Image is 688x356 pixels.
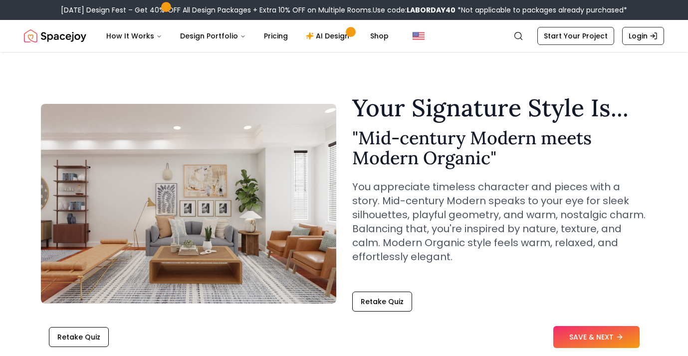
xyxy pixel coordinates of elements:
[256,26,296,46] a: Pricing
[98,26,397,46] nav: Main
[352,180,648,264] p: You appreciate timeless character and pieces with a story. Mid-century Modern speaks to your eye ...
[352,96,648,120] h1: Your Signature Style Is...
[362,26,397,46] a: Shop
[61,5,627,15] div: [DATE] Design Fest – Get 40% OFF All Design Packages + Extra 10% OFF on Multiple Rooms.
[352,128,648,168] h2: " Mid-century Modern meets Modern Organic "
[172,26,254,46] button: Design Portfolio
[553,326,640,348] button: SAVE & NEXT
[537,27,614,45] a: Start Your Project
[622,27,664,45] a: Login
[49,327,109,347] button: Retake Quiz
[24,26,86,46] a: Spacejoy
[98,26,170,46] button: How It Works
[407,5,456,15] b: LABORDAY40
[352,292,412,312] button: Retake Quiz
[41,104,336,304] img: Mid-century Modern meets Modern Organic Style Example
[24,20,664,52] nav: Global
[373,5,456,15] span: Use code:
[298,26,360,46] a: AI Design
[24,26,86,46] img: Spacejoy Logo
[456,5,627,15] span: *Not applicable to packages already purchased*
[413,30,425,42] img: United States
